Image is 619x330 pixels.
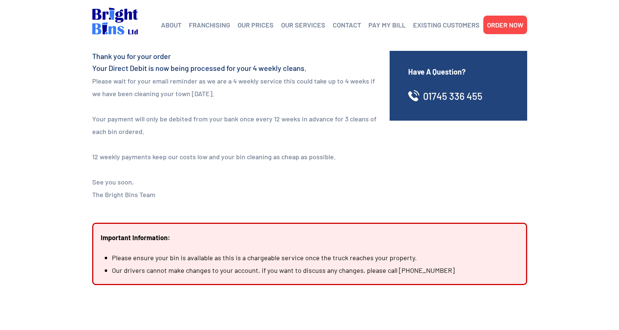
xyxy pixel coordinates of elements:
[101,233,170,242] strong: Important Information:
[112,251,519,264] li: Please ensure your bin is available as this is a chargeable service once the truck reaches your p...
[92,112,378,138] p: Your payment will only be debited from your bank once every 12 weeks in advance for 3 cleans of e...
[92,63,378,73] h4: Your Direct Debit is now being processed for your 4 weekly cleans.
[92,75,378,100] p: Please wait for your email reminder as we are a 4 weekly service this could take up to 4 weeks if...
[487,19,523,30] a: ORDER NOW
[238,19,274,30] a: OUR PRICES
[161,19,181,30] a: ABOUT
[333,19,361,30] a: CONTACT
[92,176,378,201] p: See you soon, The Bright Bins Team
[189,19,230,30] a: FRANCHISING
[423,90,483,102] a: 01745 336 455
[92,51,378,61] h4: Thank you for your order
[92,150,378,163] p: 12 weekly payments keep our costs low and your bin cleaning as cheap as possible.
[413,19,480,30] a: EXISTING CUSTOMERS
[112,264,519,277] li: Our drivers cannot make changes to your account, if you want to discuss any changes, please call ...
[408,66,509,77] h4: Have A Question?
[281,19,325,30] a: OUR SERVICES
[368,19,406,30] a: PAY MY BILL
